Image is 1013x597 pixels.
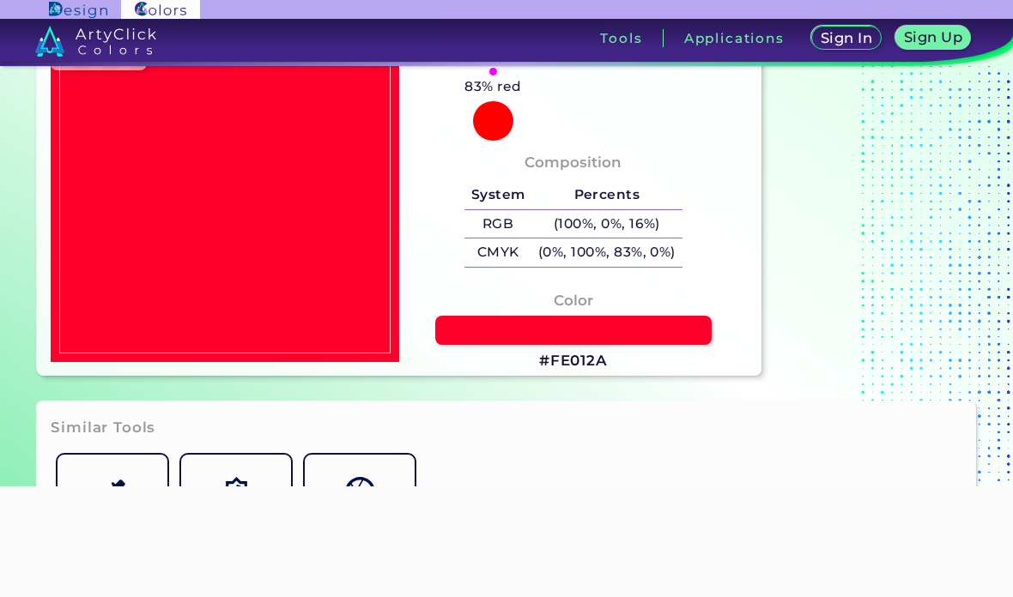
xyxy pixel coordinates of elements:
iframe: Advertisement [76,486,938,593]
a: Color Names Dictionary [298,448,422,571]
h5: Percents [531,181,682,209]
h5: Sign Up [907,31,960,44]
h5: RGB [464,210,531,238]
a: Color Shades Finder [174,448,298,571]
img: icon_color_names_dictionary.svg [345,477,375,507]
h4: Composition [525,150,622,175]
h3: #FE012A [539,351,608,371]
h5: Sign In [823,32,870,45]
a: Sign In [815,27,878,49]
h3: Applications [684,32,785,45]
a: Sign Up [899,27,967,49]
h4: Color [554,288,593,313]
h3: Similar Tools [51,418,155,438]
img: icon_color_name_finder.svg [98,477,128,507]
img: ArtyClick Design logo [49,2,106,18]
img: logo_artyclick_colors_white.svg [35,26,156,57]
h5: 83% red [458,75,529,98]
a: Color Name Finder [51,448,174,571]
img: icon_color_shades.svg [221,477,252,507]
h3: Tools [600,32,642,45]
h5: (0%, 100%, 83%, 0%) [531,238,682,267]
h5: (100%, 0%, 16%) [531,210,682,238]
h5: System [464,181,531,209]
h5: CMYK [464,238,531,267]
